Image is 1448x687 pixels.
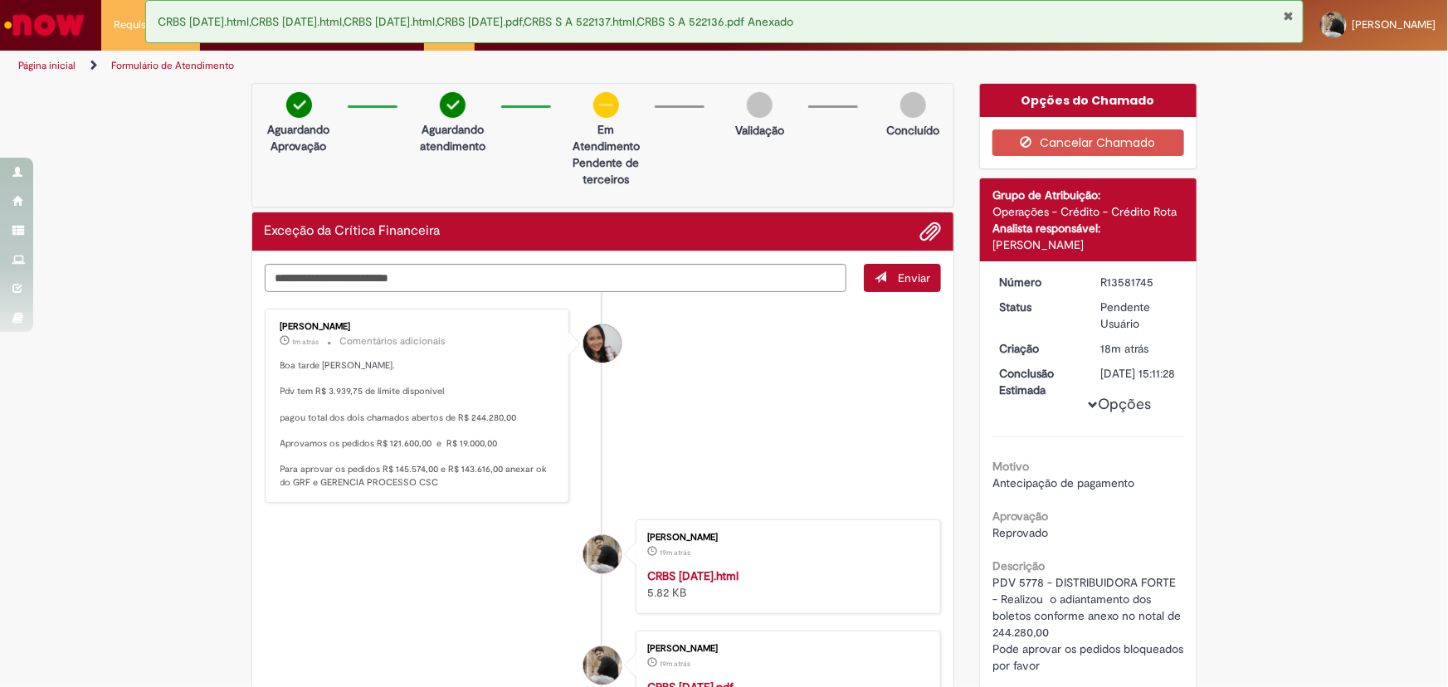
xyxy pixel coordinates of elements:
button: Cancelar Chamado [992,129,1184,156]
div: 5.82 KB [647,568,924,601]
span: Antecipação de pagamento [992,475,1134,490]
time: 30/09/2025 14:10:27 [660,548,690,558]
span: [PERSON_NAME] [1352,17,1436,32]
div: Opções do Chamado [980,84,1197,117]
button: Fechar Notificação [1284,9,1294,22]
span: Requisições [114,17,172,33]
span: PDV 5778 - DISTRIBUIDORA FORTE - Realizou o adiantamento dos boletos conforme anexo no notal de 2... [992,575,1187,673]
img: ServiceNow [2,8,87,41]
dt: Conclusão Estimada [987,365,1089,398]
time: 30/09/2025 14:28:35 [293,337,319,347]
img: img-circle-grey.png [747,92,773,118]
div: Marcelo Pereira Borges [583,646,622,685]
a: CRBS [DATE].html [647,568,739,583]
p: Aguardando atendimento [412,121,493,154]
img: circle-minus.png [593,92,619,118]
span: 1m atrás [293,337,319,347]
img: img-circle-grey.png [900,92,926,118]
p: Pendente de terceiros [566,154,646,188]
textarea: Digite sua mensagem aqui... [265,264,847,292]
div: Valeria Maria Da Conceicao [583,324,622,363]
h2: Exceção da Crítica Financeira Histórico de tíquete [265,224,441,239]
b: Motivo [992,459,1029,474]
div: Operações - Crédito - Crédito Rota [992,203,1184,220]
time: 30/09/2025 14:10:27 [660,659,690,669]
div: [DATE] 15:11:28 [1101,365,1178,382]
div: Analista responsável: [992,220,1184,236]
p: Aguardando Aprovação [259,121,339,154]
p: Boa tarde [PERSON_NAME]. Pdv tem R$ 3.939,75 de limite disponível pagou total dos dois chamados a... [280,359,557,490]
time: 30/09/2025 14:11:25 [1101,341,1149,356]
div: Grupo de Atribuição: [992,187,1184,203]
img: check-circle-green.png [286,92,312,118]
div: [PERSON_NAME] [280,322,557,332]
p: Validação [735,122,784,139]
button: Enviar [864,264,941,292]
dt: Criação [987,340,1089,357]
small: Comentários adicionais [340,334,446,348]
div: [PERSON_NAME] [647,533,924,543]
ul: Trilhas de página [12,51,953,81]
b: Descrição [992,558,1045,573]
span: CRBS [DATE].html,CRBS [DATE].html,CRBS [DATE].html,CRBS [DATE].pdf,CRBS S A 522137.html,CRBS S A ... [158,14,794,29]
span: 18m atrás [1101,341,1149,356]
b: Aprovação [992,509,1048,524]
span: Enviar [898,270,930,285]
span: 19m atrás [660,659,690,669]
div: Marcelo Pereira Borges [583,535,622,573]
span: Reprovado [992,525,1048,540]
div: 30/09/2025 14:11:25 [1101,340,1178,357]
dt: Status [987,299,1089,315]
a: Página inicial [18,59,76,72]
p: Concluído [886,122,939,139]
div: [PERSON_NAME] [992,236,1184,253]
button: Adicionar anexos [919,221,941,242]
div: R13581745 [1101,274,1178,290]
span: 19m atrás [660,548,690,558]
p: Em Atendimento [566,121,646,154]
div: Pendente Usuário [1101,299,1178,332]
div: [PERSON_NAME] [647,644,924,654]
a: Formulário de Atendimento [111,59,234,72]
dt: Número [987,274,1089,290]
img: check-circle-green.png [440,92,466,118]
